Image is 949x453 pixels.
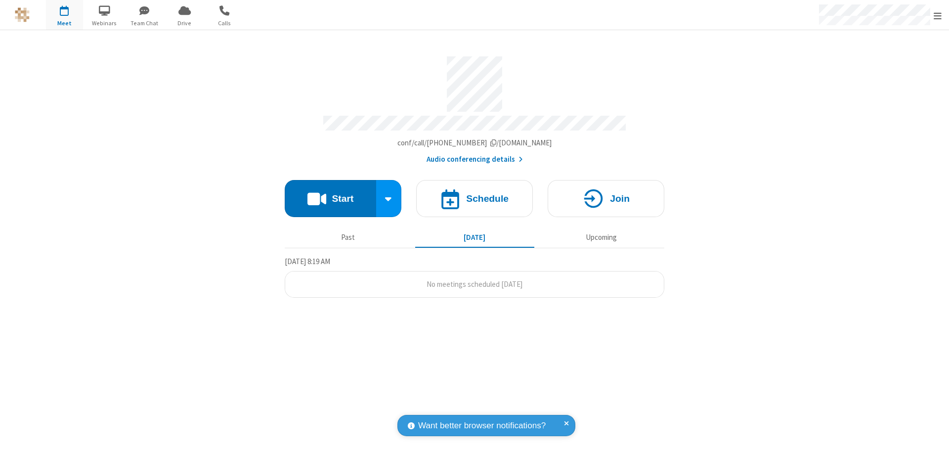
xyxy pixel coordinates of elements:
[418,419,546,432] span: Want better browser notifications?
[427,279,522,289] span: No meetings scheduled [DATE]
[332,194,353,203] h4: Start
[166,19,203,28] span: Drive
[285,257,330,266] span: [DATE] 8:19 AM
[285,256,664,298] section: Today's Meetings
[415,228,534,247] button: [DATE]
[397,138,552,147] span: Copy my meeting room link
[416,180,533,217] button: Schedule
[542,228,661,247] button: Upcoming
[610,194,630,203] h4: Join
[376,180,402,217] div: Start conference options
[924,427,942,446] iframe: Chat
[285,49,664,165] section: Account details
[15,7,30,22] img: QA Selenium DO NOT DELETE OR CHANGE
[289,228,408,247] button: Past
[466,194,509,203] h4: Schedule
[86,19,123,28] span: Webinars
[397,137,552,149] button: Copy my meeting room linkCopy my meeting room link
[285,180,376,217] button: Start
[126,19,163,28] span: Team Chat
[427,154,523,165] button: Audio conferencing details
[46,19,83,28] span: Meet
[548,180,664,217] button: Join
[206,19,243,28] span: Calls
